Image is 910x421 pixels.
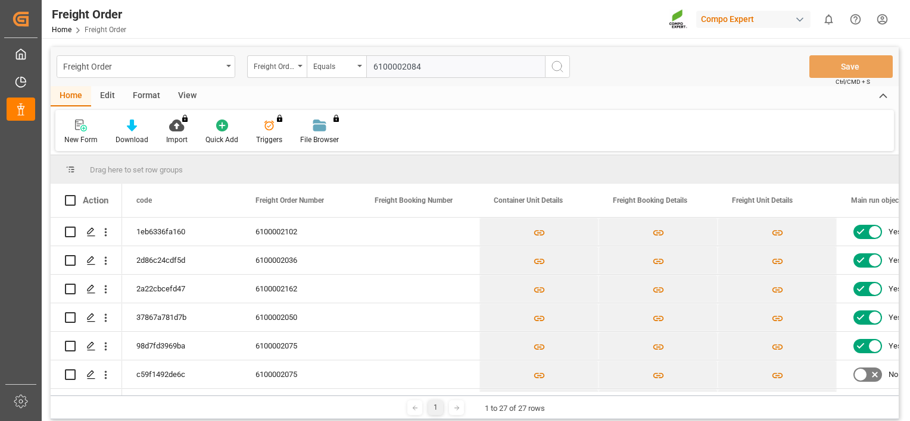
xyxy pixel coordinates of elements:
[494,196,563,205] span: Container Unit Details
[122,275,241,303] div: 2a22cbcefd47
[122,332,241,360] div: 98d7fd3969ba
[247,55,307,78] button: open menu
[241,332,360,360] div: 6100002075
[241,246,360,274] div: 6100002036
[254,58,294,72] div: Freight Order Number
[51,332,122,360] div: Press SPACE to select this row.
[313,58,354,72] div: Equals
[122,218,241,246] div: 1eb6336fa160
[122,303,241,331] div: 37867a781d7b
[205,134,238,145] div: Quick Add
[545,55,570,78] button: search button
[696,8,815,30] button: Compo Expert
[241,360,360,388] div: 6100002075
[169,86,205,106] div: View
[889,247,902,274] span: Yes
[51,275,122,303] div: Press SPACE to select this row.
[83,195,108,206] div: Action
[124,86,169,106] div: Format
[669,9,688,30] img: Screenshot%202023-09-29%20at%2010.02.21.png_1712312052.png
[889,332,902,360] span: Yes
[52,26,71,34] a: Home
[116,134,148,145] div: Download
[51,218,122,246] div: Press SPACE to select this row.
[64,134,98,145] div: New Form
[122,246,241,274] div: 2d86c24cdf5d
[732,196,793,205] span: Freight Unit Details
[375,196,453,205] span: Freight Booking Number
[136,196,152,205] span: code
[51,303,122,332] div: Press SPACE to select this row.
[842,6,869,33] button: Help Center
[889,275,902,303] span: Yes
[485,403,545,414] div: 1 to 27 of 27 rows
[696,11,811,28] div: Compo Expert
[241,303,360,331] div: 6100002050
[63,58,222,73] div: Freight Order
[889,361,898,388] span: No
[613,196,687,205] span: Freight Booking Details
[809,55,893,78] button: Save
[366,55,545,78] input: Type to search
[122,389,241,417] div: 3ffe41787a6f
[889,304,902,331] span: Yes
[815,6,842,33] button: show 0 new notifications
[51,86,91,106] div: Home
[889,218,902,246] span: Yes
[122,360,241,388] div: c59f1492de6c
[836,77,870,86] span: Ctrl/CMD + S
[428,400,443,415] div: 1
[241,389,360,417] div: 6100002068
[51,246,122,275] div: Press SPACE to select this row.
[241,218,360,246] div: 6100002102
[51,389,122,417] div: Press SPACE to select this row.
[91,86,124,106] div: Edit
[307,55,366,78] button: open menu
[889,389,902,417] span: Yes
[90,165,183,174] span: Drag here to set row groups
[241,275,360,303] div: 6100002162
[52,5,126,23] div: Freight Order
[51,360,122,389] div: Press SPACE to select this row.
[255,196,324,205] span: Freight Order Number
[57,55,235,78] button: open menu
